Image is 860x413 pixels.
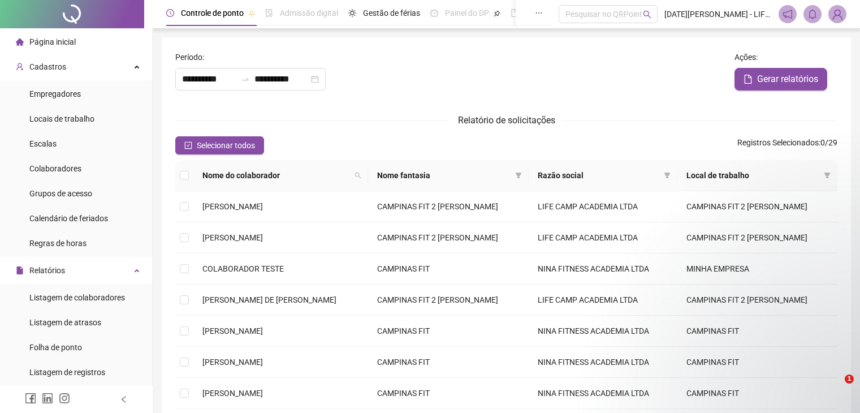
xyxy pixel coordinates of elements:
[175,51,202,63] span: Período
[664,8,772,20] span: [DATE][PERSON_NAME] - LIFE CAMP ACADEMIA LTDA
[197,139,255,152] span: Selecionar todos
[16,266,24,274] span: file
[458,115,555,126] span: Relatório de solicitações
[824,172,831,179] span: filter
[822,167,833,184] span: filter
[677,253,837,285] td: MINHA EMPRESA
[29,189,92,198] span: Grupos de acesso
[175,51,211,63] label: :
[368,347,528,378] td: CAMPINAS FIT
[737,136,837,154] span: : 0 / 29
[368,222,528,253] td: CAMPINAS FIT 2 [PERSON_NAME]
[664,172,671,179] span: filter
[744,75,753,84] span: file
[202,326,263,335] span: [PERSON_NAME]
[529,191,677,222] td: LIFE CAMP ACADEMIA LTDA
[202,358,263,367] span: [PERSON_NAME]
[202,169,350,182] span: Nome do colaborador
[348,9,356,17] span: sun
[241,75,250,84] span: to
[248,10,255,17] span: pushpin
[363,8,420,18] span: Gestão de férias
[368,378,528,409] td: CAMPINAS FIT
[29,343,82,352] span: Folha de ponto
[515,172,522,179] span: filter
[734,51,756,63] span: Ações
[377,169,510,182] span: Nome fantasia
[355,172,361,179] span: search
[529,222,677,253] td: LIFE CAMP ACADEMIA LTDA
[42,393,53,404] span: linkedin
[829,6,846,23] img: 93553
[202,233,263,242] span: [PERSON_NAME]
[29,368,105,377] span: Listagem de registros
[202,295,336,304] span: [PERSON_NAME] DE [PERSON_NAME]
[120,395,128,403] span: left
[529,378,677,409] td: NINA FITNESS ACADEMIA LTDA
[29,89,81,98] span: Empregadores
[59,393,70,404] span: instagram
[29,266,65,275] span: Relatórios
[202,264,284,273] span: COLABORADOR TESTE
[368,316,528,347] td: CAMPINAS FIT
[430,9,438,17] span: dashboard
[280,8,338,18] span: Admissão digital
[845,375,854,384] span: 1
[529,316,677,347] td: NINA FITNESS ACADEMIA LTDA
[513,167,524,184] span: filter
[535,9,543,17] span: ellipsis
[241,75,250,84] span: swap-right
[734,51,765,63] label: :
[783,9,793,19] span: notification
[29,164,81,173] span: Colaboradores
[29,114,94,123] span: Locais de trabalho
[677,191,837,222] td: CAMPINAS FIT 2 [PERSON_NAME]
[737,138,819,147] span: Registros Selecionados
[175,136,264,154] button: Selecionar todos
[368,285,528,316] td: CAMPINAS FIT 2 [PERSON_NAME]
[184,141,192,149] span: check-square
[352,167,364,184] span: search
[265,9,273,17] span: file-done
[445,8,489,18] span: Painel do DP
[511,9,518,17] span: book
[202,202,263,211] span: [PERSON_NAME]
[677,378,837,409] td: CAMPINAS FIT
[822,375,849,402] iframe: Intercom live chat
[29,293,125,302] span: Listagem de colaboradores
[368,191,528,222] td: CAMPINAS FIT 2 [PERSON_NAME]
[677,285,837,316] td: CAMPINAS FIT 2 [PERSON_NAME]
[529,347,677,378] td: NINA FITNESS ACADEMIA LTDA
[529,285,677,316] td: LIFE CAMP ACADEMIA LTDA
[643,10,651,19] span: search
[368,253,528,285] td: CAMPINAS FIT
[202,389,263,398] span: [PERSON_NAME]
[662,167,673,184] span: filter
[529,253,677,285] td: NINA FITNESS ACADEMIA LTDA
[29,239,87,248] span: Regras de horas
[29,139,57,148] span: Escalas
[25,393,36,404] span: facebook
[538,169,659,182] span: Razão social
[29,318,101,327] span: Listagem de atrasos
[757,72,818,86] span: Gerar relatórios
[494,10,500,17] span: pushpin
[16,63,24,71] span: user-add
[181,8,244,18] span: Controle de ponto
[734,68,827,91] button: Gerar relatórios
[29,62,66,71] span: Cadastros
[677,222,837,253] td: CAMPINAS FIT 2 [PERSON_NAME]
[16,38,24,46] span: home
[807,9,818,19] span: bell
[166,9,174,17] span: clock-circle
[29,214,108,223] span: Calendário de feriados
[686,169,819,182] span: Local de trabalho
[29,37,76,46] span: Página inicial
